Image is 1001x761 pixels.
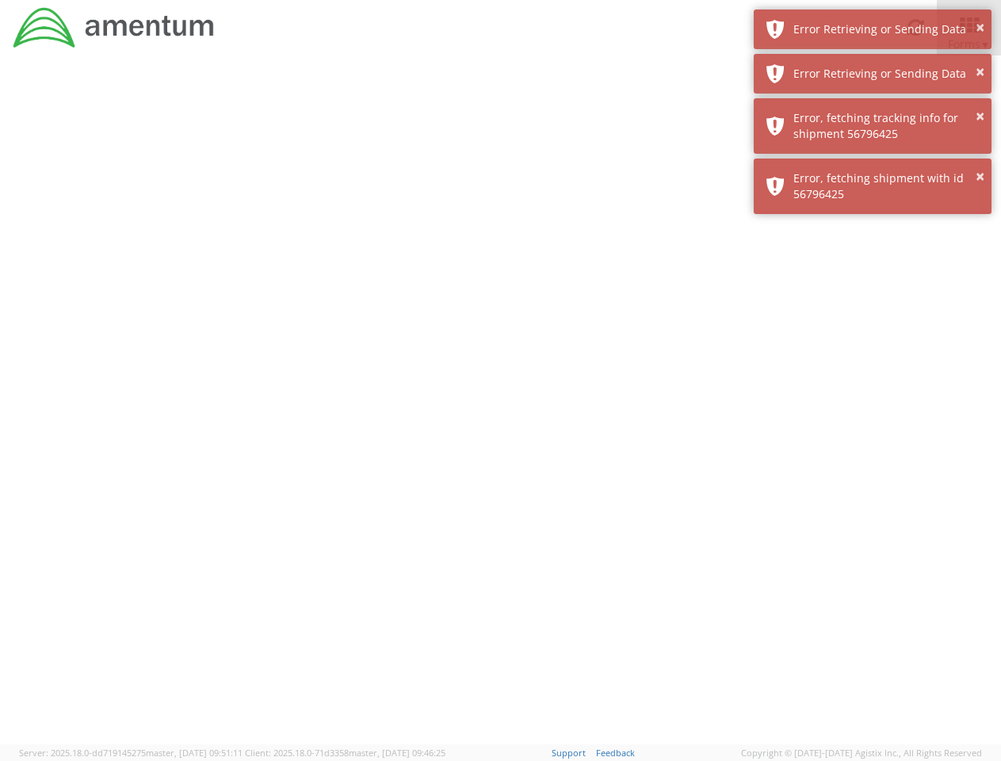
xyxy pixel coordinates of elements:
button: × [976,166,984,189]
div: Error Retrieving or Sending Data [793,66,980,82]
div: Error, fetching shipment with id 56796425 [793,170,980,202]
a: Support [552,747,586,759]
span: master, [DATE] 09:46:25 [349,747,445,759]
span: master, [DATE] 09:51:11 [146,747,243,759]
button: × [976,61,984,84]
img: dyn-intl-logo-049831509241104b2a82.png [12,6,216,50]
a: Feedback [596,747,635,759]
span: Copyright © [DATE]-[DATE] Agistix Inc., All Rights Reserved [741,747,982,759]
button: × [976,105,984,128]
span: Client: 2025.18.0-71d3358 [245,747,445,759]
div: Error, fetching tracking info for shipment 56796425 [793,110,980,142]
button: × [976,17,984,40]
div: Error Retrieving or Sending Data [793,21,980,37]
span: Server: 2025.18.0-dd719145275 [19,747,243,759]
